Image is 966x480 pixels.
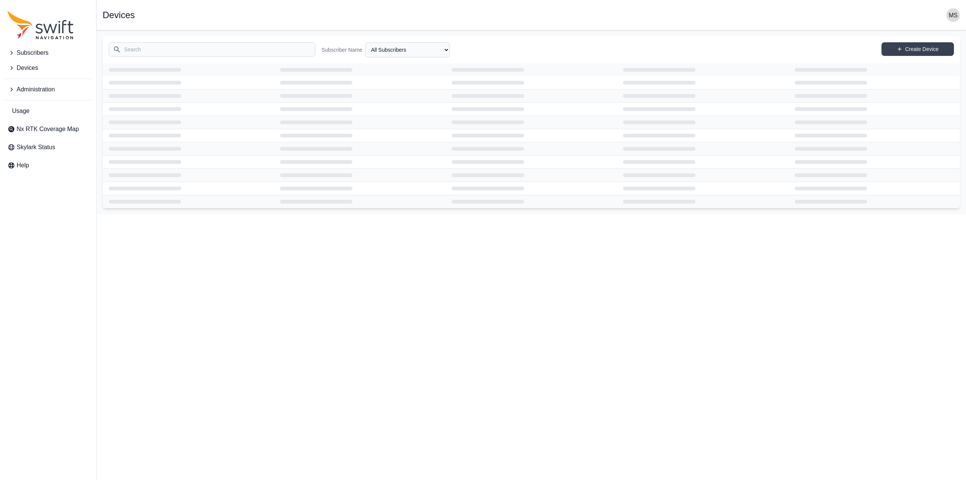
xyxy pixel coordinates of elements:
[17,48,48,57] span: Subscribers
[109,42,315,57] input: Search
[881,42,954,56] a: Create Device
[17,161,29,170] span: Help
[17,63,38,73] span: Devices
[5,60,92,76] button: Devices
[5,82,92,97] button: Administration
[17,143,55,152] span: Skylark Status
[17,85,55,94] span: Administration
[103,11,135,20] h1: Devices
[5,103,92,119] a: Usage
[321,46,362,54] label: Subscriber Name
[946,8,960,22] img: user photo
[17,125,79,134] span: Nx RTK Coverage Map
[365,42,450,57] select: Subscriber
[12,106,29,116] span: Usage
[5,122,92,137] a: Nx RTK Coverage Map
[5,140,92,155] a: Skylark Status
[5,45,92,60] button: Subscribers
[5,158,92,173] a: Help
